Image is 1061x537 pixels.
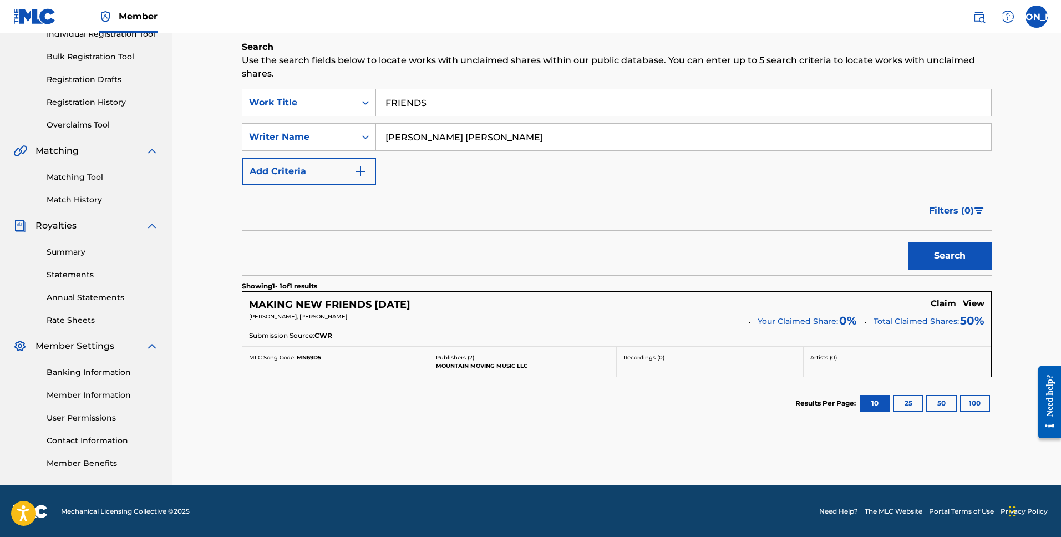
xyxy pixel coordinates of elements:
[1030,358,1061,447] iframe: Resource Center
[13,505,48,518] img: logo
[314,331,332,341] span: CWR
[623,353,797,362] p: Recordings ( 0 )
[47,367,159,378] a: Banking Information
[860,395,890,412] button: 10
[145,144,159,158] img: expand
[13,219,27,232] img: Royalties
[839,312,857,329] span: 0 %
[47,119,159,131] a: Overclaims Tool
[242,89,992,275] form: Search Form
[249,298,410,311] h5: MAKING NEW FRIENDS TODAY
[960,312,984,329] span: 50 %
[242,158,376,185] button: Add Criteria
[13,340,27,353] img: Member Settings
[47,315,159,326] a: Rate Sheets
[931,298,956,309] h5: Claim
[242,40,992,54] h6: Search
[963,298,984,309] h5: View
[297,354,321,361] span: MN69D5
[47,412,159,424] a: User Permissions
[1026,6,1048,28] div: User Menu
[249,130,349,144] div: Writer Name
[865,506,922,516] a: The MLC Website
[47,458,159,469] a: Member Benefits
[35,340,114,353] span: Member Settings
[35,144,79,158] span: Matching
[997,6,1019,28] div: Help
[145,340,159,353] img: expand
[119,10,158,23] span: Member
[242,54,992,80] p: Use the search fields below to locate works with unclaimed shares within our public database. You...
[926,395,957,412] button: 50
[354,165,367,178] img: 9d2ae6d4665cec9f34b9.svg
[47,28,159,40] a: Individual Registration Tool
[249,331,314,341] span: Submission Source:
[922,197,992,225] button: Filters (0)
[810,353,984,362] p: Artists ( 0 )
[35,219,77,232] span: Royalties
[929,506,994,516] a: Portal Terms of Use
[249,313,347,320] span: [PERSON_NAME], [PERSON_NAME]
[1006,484,1061,537] iframe: Chat Widget
[908,242,992,270] button: Search
[47,269,159,281] a: Statements
[47,389,159,401] a: Member Information
[968,6,990,28] a: Public Search
[893,395,923,412] button: 25
[974,207,984,214] img: filter
[61,506,190,516] span: Mechanical Licensing Collective © 2025
[47,435,159,447] a: Contact Information
[145,219,159,232] img: expand
[963,298,984,311] a: View
[960,395,990,412] button: 100
[819,506,858,516] a: Need Help?
[1001,506,1048,516] a: Privacy Policy
[13,8,56,24] img: MLC Logo
[874,316,959,326] span: Total Claimed Shares:
[47,171,159,183] a: Matching Tool
[47,246,159,258] a: Summary
[1001,10,1014,23] img: help
[972,10,986,23] img: search
[436,353,610,362] p: Publishers ( 2 )
[13,144,27,158] img: Matching
[758,316,838,327] span: Your Claimed Share:
[249,354,295,361] span: MLC Song Code:
[47,194,159,206] a: Match History
[436,362,610,370] p: MOUNTAIN MOVING MUSIC LLC
[795,398,859,408] p: Results Per Page:
[1009,495,1016,528] div: Drag
[47,51,159,63] a: Bulk Registration Tool
[47,74,159,85] a: Registration Drafts
[47,292,159,303] a: Annual Statements
[929,204,974,217] span: Filters ( 0 )
[47,97,159,108] a: Registration History
[99,10,112,23] img: Top Rightsholder
[242,281,317,291] p: Showing 1 - 1 of 1 results
[249,96,349,109] div: Work Title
